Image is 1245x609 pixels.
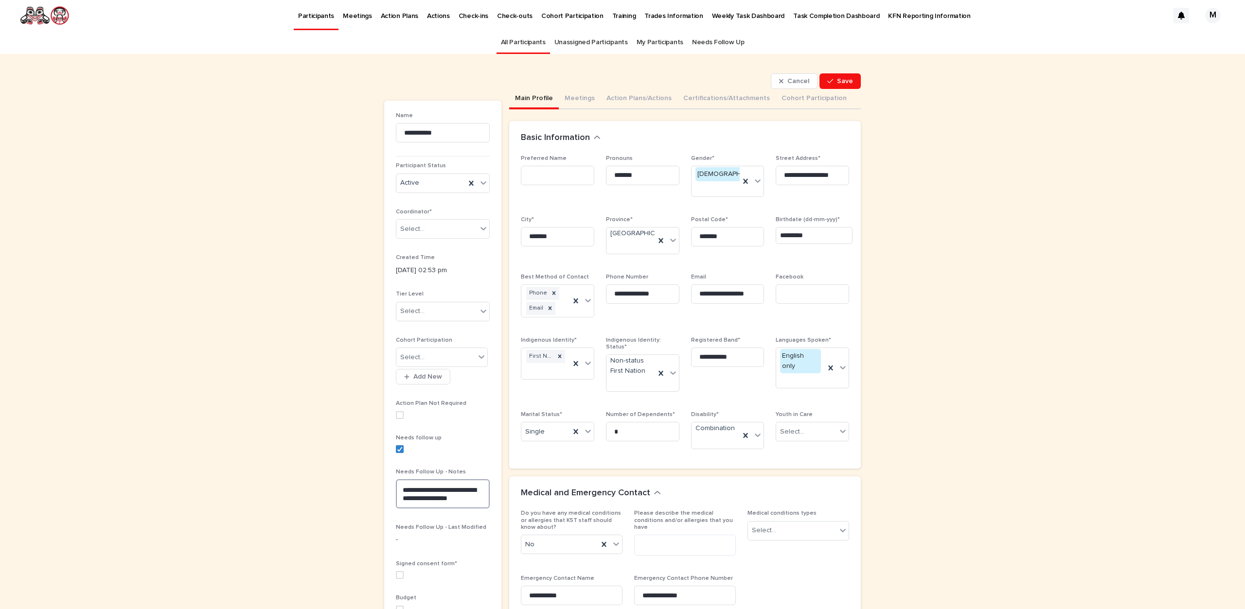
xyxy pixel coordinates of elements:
[610,356,651,376] span: Non-status First Nation
[776,156,820,161] span: Street Address*
[521,488,661,499] button: Medical and Emergency Contact
[677,89,776,109] button: Certifications/Attachments
[396,265,490,276] p: [DATE] 02:53 pm
[691,217,728,223] span: Postal Code*
[1205,8,1221,23] div: M
[501,31,546,54] a: All Participants
[691,156,714,161] span: Gender*
[837,78,853,85] span: Save
[396,163,446,169] span: Participant Status
[771,73,818,89] button: Cancel
[776,89,853,109] button: Cohort Participation
[396,469,466,475] span: Needs Follow Up - Notes
[396,435,442,441] span: Needs follow up
[19,6,70,25] img: rNyI97lYS1uoOg9yXW8k
[606,217,633,223] span: Province*
[521,274,589,280] span: Best Method of Contact
[634,575,733,581] span: Emergency Contact Phone Number
[396,337,452,343] span: Cohort Participation
[695,167,772,181] div: [DEMOGRAPHIC_DATA]
[776,274,803,280] span: Facebook
[606,337,661,350] span: Indigenous Identity: Status*
[396,595,416,601] span: Budget
[606,274,648,280] span: Phone Number
[526,287,549,300] div: Phone
[606,412,675,418] span: Number of Dependents*
[521,337,577,343] span: Indigenous Identity*
[521,217,534,223] span: City*
[691,337,740,343] span: Registered Band*
[606,156,633,161] span: Pronouns
[521,412,562,418] span: Marital Status*
[747,510,817,516] span: Medical conditions types
[396,291,424,297] span: Tier Level
[521,156,567,161] span: Preferred Name
[396,561,457,567] span: Signed consent form*
[610,228,677,239] span: [GEOGRAPHIC_DATA]
[413,373,442,380] span: Add New
[396,369,450,384] button: Add New
[525,427,545,437] span: Single
[554,31,628,54] a: Unassigned Participants
[752,525,776,536] div: Select...
[819,73,861,89] button: Save
[396,255,435,261] span: Created Time
[521,575,594,581] span: Emergency Contact Name
[396,535,490,545] p: -
[400,352,425,363] div: Select...
[396,400,466,406] span: Action Plan Not Required
[691,274,706,280] span: Email
[634,510,733,530] span: Please describe the medical conditions and/or allergies that you have
[692,31,744,54] a: Needs Follow Up
[526,302,545,315] div: Email
[525,539,534,550] span: No
[601,89,677,109] button: Action Plans/Actions
[776,412,813,418] span: Youth in Care
[776,217,840,223] span: Birthdate (dd-mm-yyy)*
[521,510,621,530] span: Do you have any medical conditions or allergies that K5T staff should know about?
[509,89,559,109] button: Main Profile
[400,178,419,188] span: Active
[396,524,486,530] span: Needs Follow Up - Last Modified
[776,337,831,343] span: Languages Spoken*
[780,427,804,437] div: Select...
[526,350,554,363] div: First Nations
[400,224,425,234] div: Select...
[396,209,432,215] span: Coordinator*
[695,423,735,434] span: Combination
[521,133,601,143] button: Basic Information
[780,349,821,373] div: English only
[396,113,413,119] span: Name
[637,31,683,54] a: My Participants
[787,78,809,85] span: Cancel
[559,89,601,109] button: Meetings
[691,412,719,418] span: Disability*
[521,133,590,143] h2: Basic Information
[400,306,425,316] div: Select...
[521,488,650,499] h2: Medical and Emergency Contact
